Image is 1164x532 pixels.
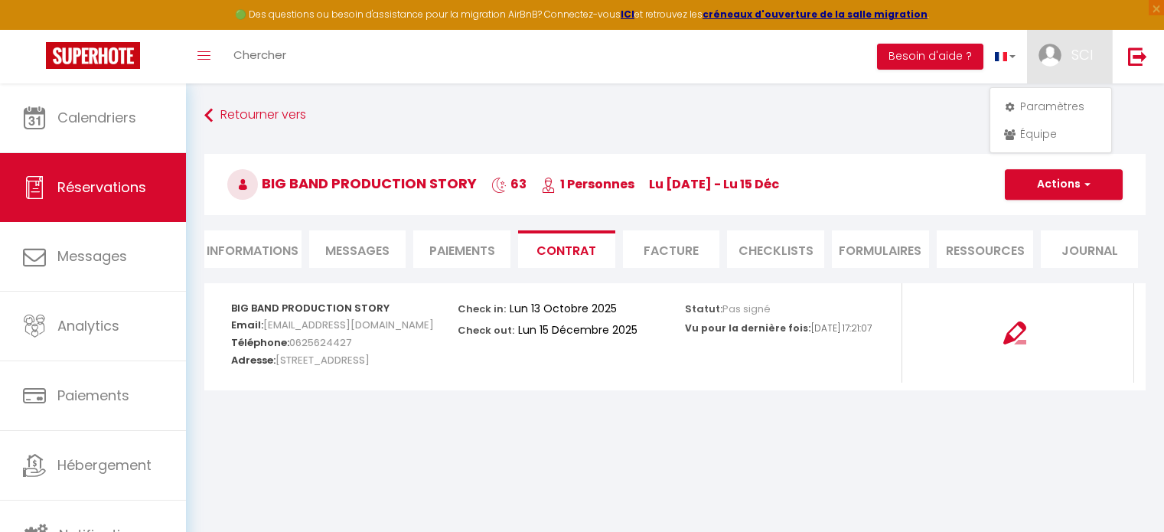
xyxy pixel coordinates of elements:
p: Check in: [458,299,506,316]
a: Paramètres [994,93,1107,119]
img: ... [1038,44,1061,67]
li: Paiements [413,230,510,268]
p: Statut: [685,299,771,316]
li: Contrat [518,230,615,268]
strong: Téléphone: [231,335,289,350]
span: 1 Personnes [541,175,634,193]
li: Ressources [937,230,1034,268]
span: Réservations [57,178,146,197]
span: Hébergement [57,455,152,475]
button: Besoin d'aide ? [877,44,983,70]
span: Messages [57,246,127,266]
li: Facture [623,230,720,268]
span: Calendriers [57,108,136,127]
li: CHECKLISTS [727,230,824,268]
li: FORMULAIRES [832,230,929,268]
span: [STREET_ADDRESS] [276,349,370,371]
a: ICI [621,8,634,21]
a: Retourner vers [204,102,1146,129]
span: Messages [325,242,390,259]
img: logout [1128,47,1147,66]
span: SCI [1071,45,1093,64]
span: Pas signé [722,302,771,316]
span: Chercher [233,47,286,63]
a: ... SCI [1027,30,1112,83]
a: Chercher [222,30,298,83]
button: Actions [1005,169,1123,200]
strong: Email: [231,318,263,332]
span: BIG BAND PRODUCTION STORY [227,174,477,193]
strong: BIG BAND PRODUCTION STORY [231,301,390,315]
span: 63 [491,175,527,193]
strong: Adresse: [231,353,276,367]
span: lu [DATE] - lu 15 Déc [649,175,779,193]
p: [DATE] 17:21:07 [811,321,872,336]
a: créneaux d'ouverture de la salle migration [703,8,928,21]
span: 0625624427 [289,331,351,354]
span: [EMAIL_ADDRESS][DOMAIN_NAME] [263,314,434,336]
p: Vu pour la dernière fois: [685,321,811,336]
img: Super Booking [46,42,140,69]
a: Équipe [994,121,1107,147]
span: Analytics [57,316,119,335]
li: Informations [204,230,302,268]
span: Paiements [57,386,129,405]
p: Check out: [458,320,514,338]
li: Journal [1041,230,1138,268]
img: signing-contract [1003,321,1026,344]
